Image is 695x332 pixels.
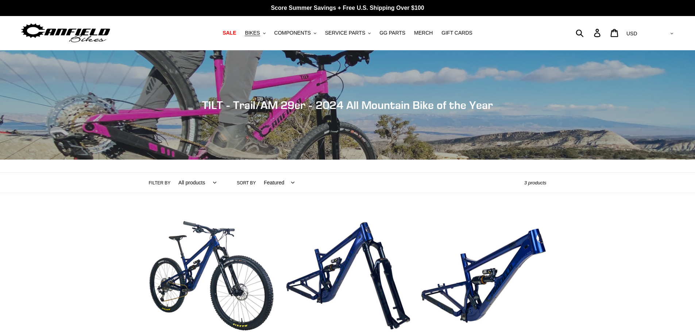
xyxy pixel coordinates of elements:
[580,25,598,41] input: Search
[219,28,240,38] a: SALE
[237,180,256,186] label: Sort by
[325,30,365,36] span: SERVICE PARTS
[438,28,476,38] a: GIFT CARDS
[414,30,433,36] span: MERCH
[379,30,405,36] span: GG PARTS
[202,98,493,112] span: TILT - Trail/AM 29er - 2024 All Mountain Bike of the Year
[321,28,374,38] button: SERVICE PARTS
[524,180,547,185] span: 3 products
[271,28,320,38] button: COMPONENTS
[241,28,269,38] button: BIKES
[20,22,111,44] img: Canfield Bikes
[410,28,436,38] a: MERCH
[149,180,171,186] label: Filter by
[376,28,409,38] a: GG PARTS
[245,30,260,36] span: BIKES
[274,30,311,36] span: COMPONENTS
[223,30,236,36] span: SALE
[441,30,472,36] span: GIFT CARDS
